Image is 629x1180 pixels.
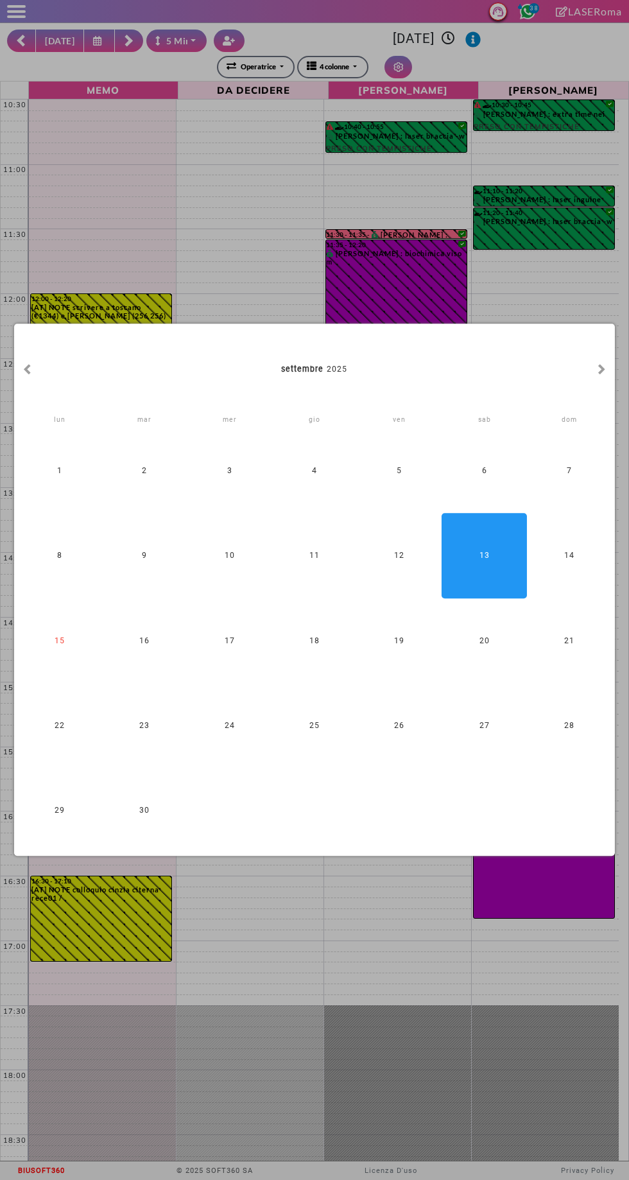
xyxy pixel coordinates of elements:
[187,428,272,513] div: 3
[187,683,272,768] div: 24
[272,514,357,598] div: 11
[282,365,324,374] strong: settembre
[17,598,102,683] div: 15
[17,768,102,853] div: 29
[272,428,357,513] div: 4
[102,598,187,683] div: 16
[102,514,187,598] div: 9
[527,428,612,513] div: 7
[17,683,102,768] div: 22
[357,514,442,598] div: 12
[17,412,102,429] div: lunedì
[442,412,526,429] div: sabato
[187,412,272,429] div: mercoledì
[527,514,612,598] div: 14
[17,514,102,598] div: 8
[442,683,526,768] div: 27
[17,428,102,513] div: 1
[187,598,272,683] div: 17
[442,514,526,598] div: 13
[527,683,612,768] div: 28
[187,514,272,598] div: 10
[357,412,442,429] div: venerdì
[272,683,357,768] div: 25
[357,428,442,513] div: 5
[272,412,357,429] div: giovedì
[527,412,612,429] div: domenica
[357,683,442,768] div: 26
[102,683,187,768] div: 23
[102,412,187,429] div: martedì
[442,598,526,683] div: 20
[527,598,612,683] div: 21
[102,428,187,513] div: 2
[102,768,187,853] div: 30
[327,365,348,374] span: 2025
[272,598,357,683] div: 18
[357,598,442,683] div: 19
[442,428,526,513] div: 6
